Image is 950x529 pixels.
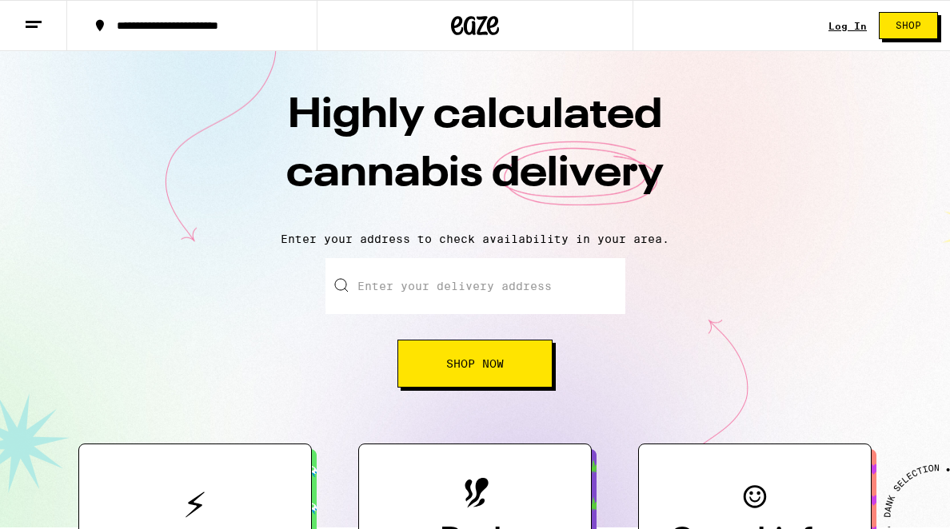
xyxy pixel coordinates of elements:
a: Log In [828,21,867,31]
p: Enter your address to check availability in your area. [16,233,934,245]
button: Shop Now [397,340,553,388]
a: Shop [867,12,950,39]
span: Shop [896,21,921,30]
h1: Highly calculated cannabis delivery [195,87,755,220]
input: Enter your delivery address [325,258,625,314]
span: Shop Now [446,358,504,369]
button: Shop [879,12,938,39]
